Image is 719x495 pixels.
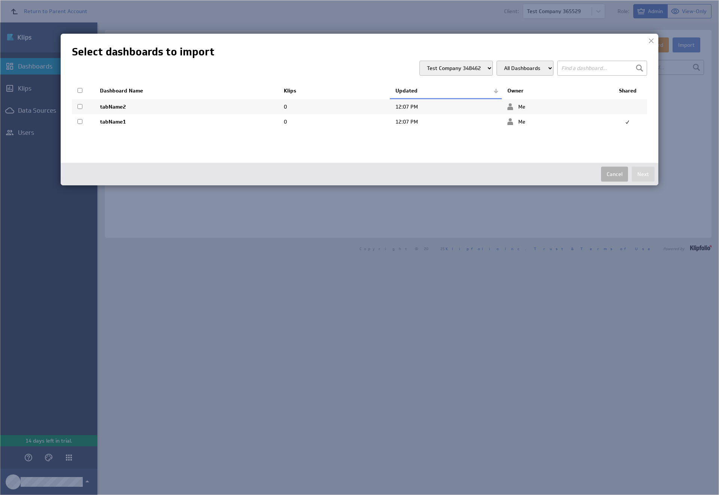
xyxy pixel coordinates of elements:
button: Next [632,167,655,182]
span: Aug 28, 2025 12:07 PM [395,118,418,125]
button: Cancel [601,167,628,182]
td: 0 [278,99,390,115]
th: Dashboard Name [94,83,278,99]
th: Klips [278,83,390,99]
span: Aug 28, 2025 12:07 PM [395,103,418,110]
span: Me [507,118,525,125]
th: Updated [390,83,501,99]
th: Owner [502,83,613,99]
th: Shared [613,83,647,99]
h1: Select dashboards to import [72,45,647,59]
input: Find a dashboard... [557,61,647,76]
td: 0 [278,114,390,129]
span: Me [507,103,525,110]
td: tabName2 [94,99,278,115]
td: tabName1 [94,114,278,129]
